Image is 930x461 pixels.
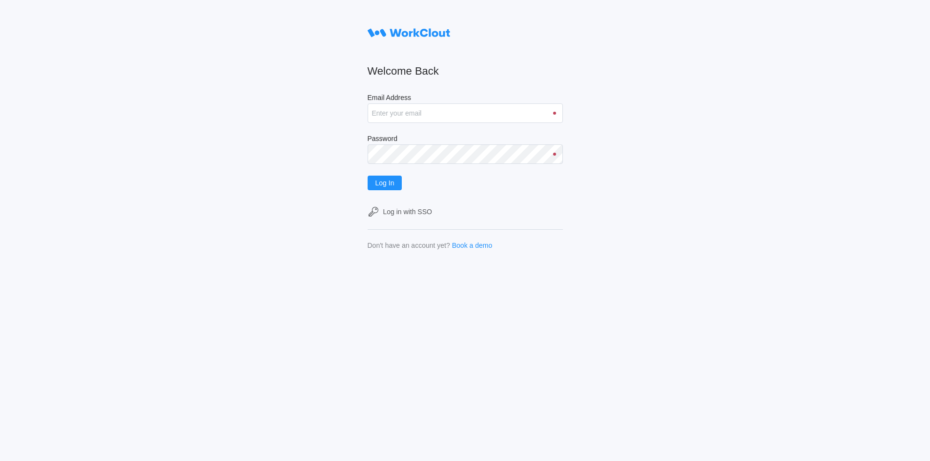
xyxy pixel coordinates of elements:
div: Log in with SSO [383,208,432,216]
div: Don't have an account yet? [368,241,450,249]
button: Log In [368,176,402,190]
input: Enter your email [368,103,563,123]
a: Book a demo [452,241,493,249]
span: Log In [375,180,394,186]
label: Password [368,135,563,144]
label: Email Address [368,94,563,103]
a: Log in with SSO [368,206,563,218]
h2: Welcome Back [368,64,563,78]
